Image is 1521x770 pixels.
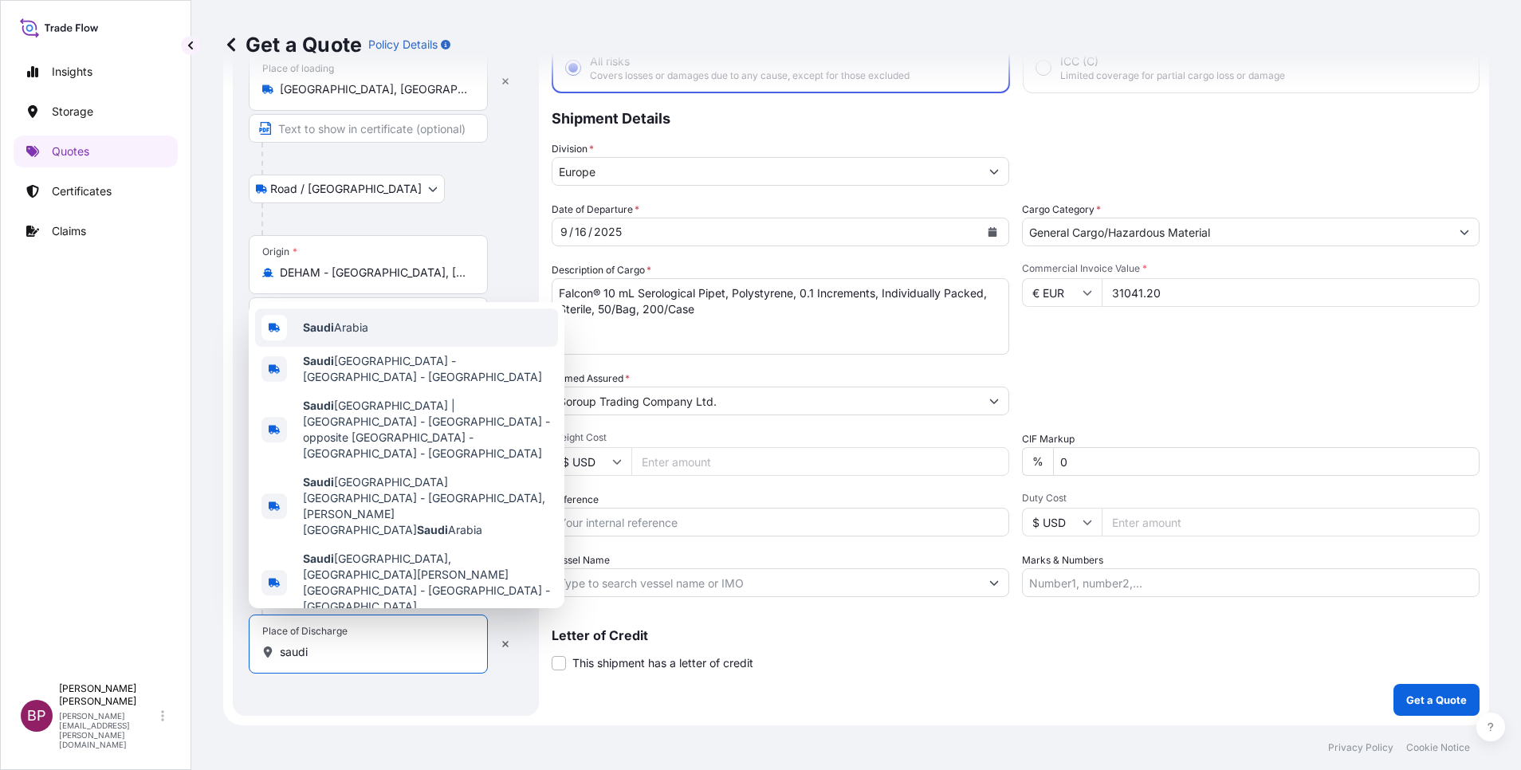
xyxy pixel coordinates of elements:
[552,93,1480,141] p: Shipment Details
[303,399,334,412] b: Saudi
[280,81,468,97] input: Place of loading
[1022,552,1103,568] label: Marks & Numbers
[59,682,158,708] p: [PERSON_NAME] [PERSON_NAME]
[368,37,438,53] p: Policy Details
[552,141,594,157] label: Division
[1053,447,1480,476] input: Enter percentage
[552,262,651,278] label: Description of Cargo
[249,175,445,203] button: Select transport
[552,157,980,186] input: Type to search division
[569,222,573,242] div: /
[303,398,552,462] span: [GEOGRAPHIC_DATA] | [GEOGRAPHIC_DATA] - [GEOGRAPHIC_DATA] - opposite [GEOGRAPHIC_DATA] - [GEOGRAP...
[592,222,623,242] div: year,
[303,353,552,385] span: [GEOGRAPHIC_DATA] - [GEOGRAPHIC_DATA] - [GEOGRAPHIC_DATA]
[552,552,610,568] label: Vessel Name
[552,202,639,218] span: Date of Departure
[417,523,448,536] b: Saudi
[552,508,1009,536] input: Your internal reference
[980,568,1008,597] button: Show suggestions
[1328,741,1393,754] p: Privacy Policy
[303,474,552,538] span: [GEOGRAPHIC_DATA] [GEOGRAPHIC_DATA] - [GEOGRAPHIC_DATA], [PERSON_NAME][GEOGRAPHIC_DATA] Arabia
[303,475,334,489] b: Saudi
[280,265,468,281] input: Origin
[1022,447,1053,476] div: %
[303,320,334,334] b: Saudi
[1102,508,1480,536] input: Enter amount
[249,302,564,608] div: Show suggestions
[552,568,980,597] input: Type to search vessel name or IMO
[552,387,980,415] input: Full name
[552,371,630,387] label: Named Assured
[59,711,158,749] p: [PERSON_NAME][EMAIL_ADDRESS][PERSON_NAME][DOMAIN_NAME]
[1406,741,1470,754] p: Cookie Notice
[1406,692,1467,708] p: Get a Quote
[1022,568,1480,597] input: Number1, number2,...
[303,552,334,565] b: Saudi
[552,629,1480,642] p: Letter of Credit
[303,320,368,336] span: Arabia
[27,708,46,724] span: BP
[552,492,599,508] label: Reference
[980,387,1008,415] button: Show suggestions
[270,181,422,197] span: Road / [GEOGRAPHIC_DATA]
[303,551,552,615] span: [GEOGRAPHIC_DATA], [GEOGRAPHIC_DATA][PERSON_NAME][GEOGRAPHIC_DATA] - [GEOGRAPHIC_DATA] - [GEOGRAP...
[52,223,86,239] p: Claims
[1022,262,1480,275] span: Commercial Invoice Value
[1023,218,1450,246] input: Select a commodity type
[573,222,588,242] div: day,
[1102,278,1480,307] input: Type amount
[280,644,468,660] input: Place of Discharge
[980,219,1005,245] button: Calendar
[262,246,297,258] div: Origin
[1450,218,1479,246] button: Show suggestions
[52,183,112,199] p: Certificates
[1022,492,1480,505] span: Duty Cost
[559,222,569,242] div: month,
[262,625,348,638] div: Place of Discharge
[303,354,334,367] b: Saudi
[249,114,488,143] input: Text to appear on certificate
[980,157,1008,186] button: Show suggestions
[1022,431,1075,447] label: CIF Markup
[552,431,1009,444] span: Freight Cost
[1022,202,1101,218] label: Cargo Category
[249,297,488,326] input: Text to appear on certificate
[631,447,1009,476] input: Enter amount
[52,64,92,80] p: Insights
[52,143,89,159] p: Quotes
[223,32,362,57] p: Get a Quote
[52,104,93,120] p: Storage
[588,222,592,242] div: /
[572,655,753,671] span: This shipment has a letter of credit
